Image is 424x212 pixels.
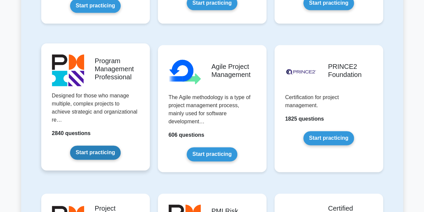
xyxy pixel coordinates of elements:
a: Start practicing [303,131,354,145]
a: Start practicing [70,145,121,160]
a: Start practicing [187,147,237,161]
